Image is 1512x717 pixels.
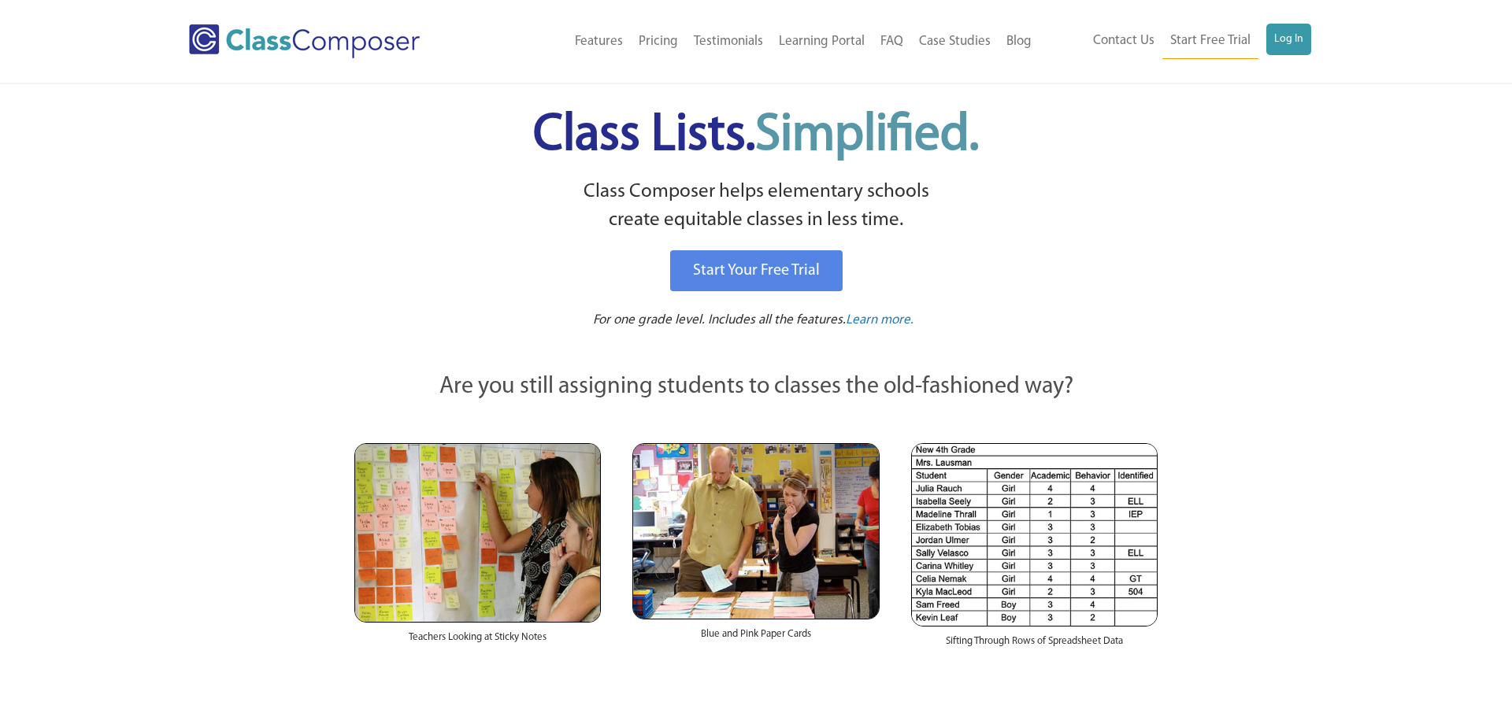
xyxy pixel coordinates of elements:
img: Blue and Pink Paper Cards [632,443,879,619]
img: Teachers Looking at Sticky Notes [354,443,601,623]
nav: Header Menu [484,24,1039,59]
nav: Header Menu [1039,24,1311,59]
span: For one grade level. Includes all the features. [593,313,846,327]
div: Teachers Looking at Sticky Notes [354,623,601,660]
a: Blog [999,24,1039,59]
a: Case Studies [911,24,999,59]
span: Learn more. [846,313,913,327]
p: Class Composer helps elementary schools create equitable classes in less time. [352,178,1160,235]
div: Sifting Through Rows of Spreadsheet Data [911,626,1158,664]
img: Class Composer [189,24,420,58]
p: Are you still assigning students to classes the old-fashioned way? [354,370,1158,405]
a: Features [567,24,631,59]
a: FAQ [873,24,911,59]
a: Learn more. [846,311,913,331]
a: Log In [1266,24,1311,55]
span: Start Your Free Trial [693,263,820,279]
a: Start Free Trial [1162,24,1258,59]
a: Start Your Free Trial [670,250,843,291]
a: Learning Portal [771,24,873,59]
span: Class Lists. [533,110,979,161]
div: Blue and Pink Paper Cards [632,619,879,657]
img: Spreadsheets [911,443,1158,626]
a: Contact Us [1085,24,1162,58]
a: Testimonials [686,24,771,59]
span: Simplified. [755,110,979,161]
a: Pricing [631,24,686,59]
